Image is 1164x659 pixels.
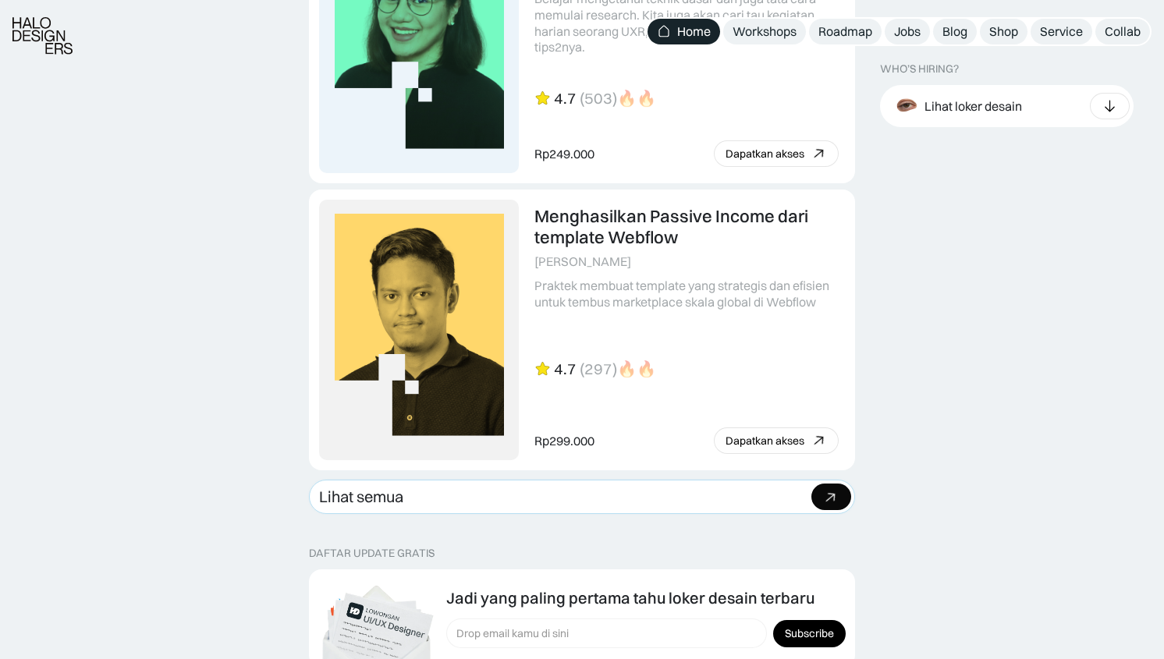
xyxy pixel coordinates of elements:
[894,23,921,40] div: Jobs
[942,23,967,40] div: Blog
[733,23,797,40] div: Workshops
[924,97,1022,114] div: Lihat loker desain
[714,140,839,167] a: Dapatkan akses
[648,19,720,44] a: Home
[1105,23,1141,40] div: Collab
[726,147,804,161] div: Dapatkan akses
[818,23,872,40] div: Roadmap
[1040,23,1083,40] div: Service
[880,62,959,76] div: WHO’S HIRING?
[677,23,711,40] div: Home
[723,19,806,44] a: Workshops
[980,19,1027,44] a: Shop
[933,19,977,44] a: Blog
[309,480,855,514] a: Lihat semua
[989,23,1018,40] div: Shop
[534,146,594,162] div: Rp249.000
[714,427,839,454] a: Dapatkan akses
[809,19,882,44] a: Roadmap
[885,19,930,44] a: Jobs
[446,618,767,648] input: Drop email kamu di sini
[309,547,435,560] div: DAFTAR UPDATE GRATIS
[446,618,846,648] form: Form Subscription
[773,620,846,647] input: Subscribe
[319,487,403,506] div: Lihat semua
[1095,19,1150,44] a: Collab
[1031,19,1092,44] a: Service
[534,433,594,449] div: Rp299.000
[726,434,804,448] div: Dapatkan akses
[446,589,814,608] div: Jadi yang paling pertama tahu loker desain terbaru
